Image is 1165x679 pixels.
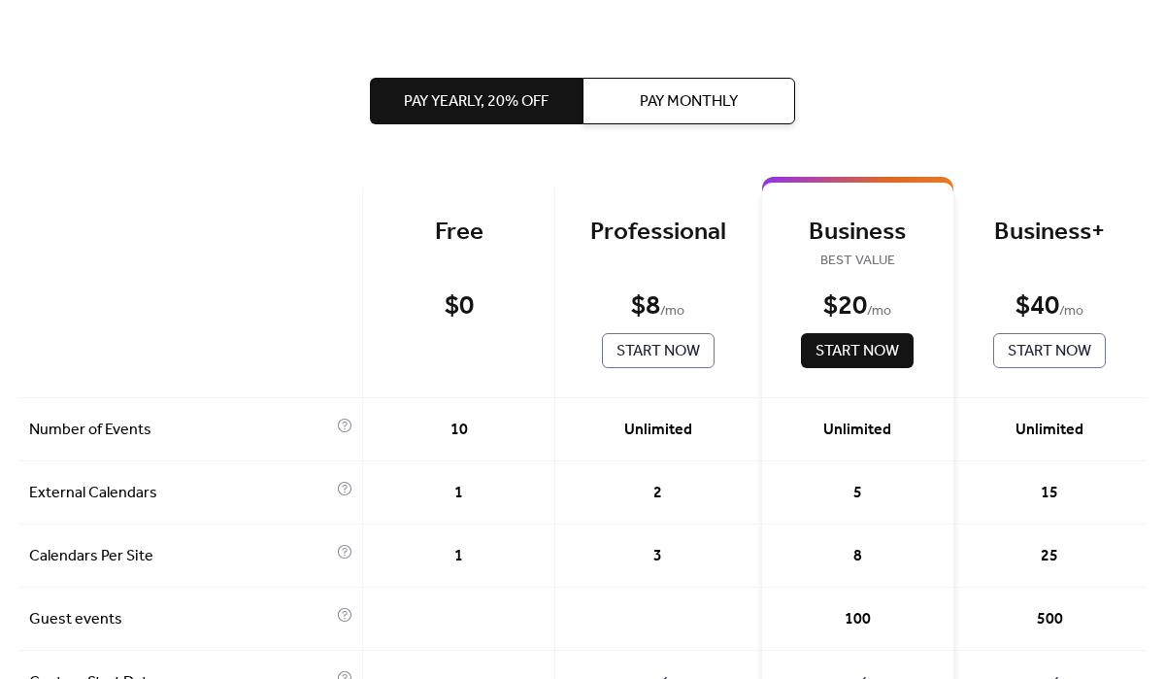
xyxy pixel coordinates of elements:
[370,78,582,124] button: Pay Yearly, 20% off
[983,217,1116,249] div: Business+
[823,289,867,323] div: $ 20
[582,78,795,124] button: Pay Monthly
[791,250,924,273] span: BEST VALUE
[640,90,738,114] span: Pay Monthly
[791,217,924,249] div: Business
[392,217,525,249] div: Free
[1037,608,1063,631] span: 500
[801,333,914,368] button: Start Now
[29,545,332,568] span: Calendars Per Site
[1059,300,1083,323] span: / mo
[450,419,468,442] span: 10
[454,545,463,568] span: 1
[602,333,715,368] button: Start Now
[1041,482,1058,505] span: 15
[853,482,862,505] span: 5
[29,608,332,631] span: Guest events
[867,300,891,323] span: / mo
[29,482,332,505] span: External Calendars
[653,545,662,568] span: 3
[454,482,463,505] span: 1
[823,419,891,442] span: Unlimited
[1015,289,1059,323] div: $ 40
[845,608,871,631] span: 100
[445,289,474,323] div: $ 0
[660,300,684,323] span: / mo
[631,289,660,323] div: $ 8
[1015,419,1083,442] span: Unlimited
[653,482,662,505] span: 2
[616,340,700,363] span: Start Now
[853,545,862,568] span: 8
[993,333,1106,368] button: Start Now
[815,340,899,363] span: Start Now
[404,90,549,114] span: Pay Yearly, 20% off
[1041,545,1058,568] span: 25
[29,419,332,442] span: Number of Events
[1008,340,1091,363] span: Start Now
[624,419,692,442] span: Unlimited
[584,217,731,249] div: Professional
